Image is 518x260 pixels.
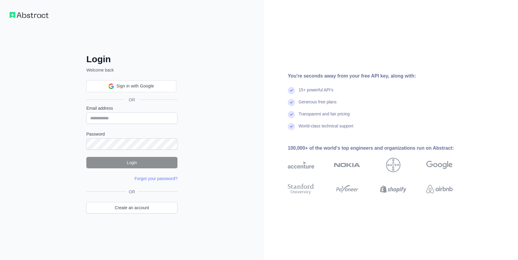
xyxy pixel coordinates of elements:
[124,97,140,103] span: OR
[386,158,400,172] img: bayer
[86,202,177,213] a: Create an account
[86,131,177,137] label: Password
[288,72,472,80] div: You're seconds away from your free API key, along with:
[288,182,314,196] img: stanford university
[10,12,49,18] img: Workflow
[288,145,472,152] div: 100,000+ of the world's top engineers and organizations run on Abstract:
[299,111,350,123] div: Transparent and fair pricing
[86,157,177,168] button: Login
[127,189,138,195] span: OR
[426,158,453,172] img: google
[299,87,333,99] div: 15+ powerful API's
[288,158,314,172] img: accenture
[288,123,295,130] img: check mark
[135,176,177,181] a: Forgot your password?
[86,105,177,111] label: Email address
[299,123,353,135] div: World-class technical support
[299,99,337,111] div: Generous free plans
[426,182,453,196] img: airbnb
[334,182,360,196] img: payoneer
[380,182,406,196] img: shopify
[86,54,177,65] h2: Login
[288,99,295,106] img: check mark
[334,158,360,172] img: nokia
[288,111,295,118] img: check mark
[86,67,177,73] p: Welcome back
[86,80,176,92] div: Sign in with Google
[116,83,154,89] span: Sign in with Google
[288,87,295,94] img: check mark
